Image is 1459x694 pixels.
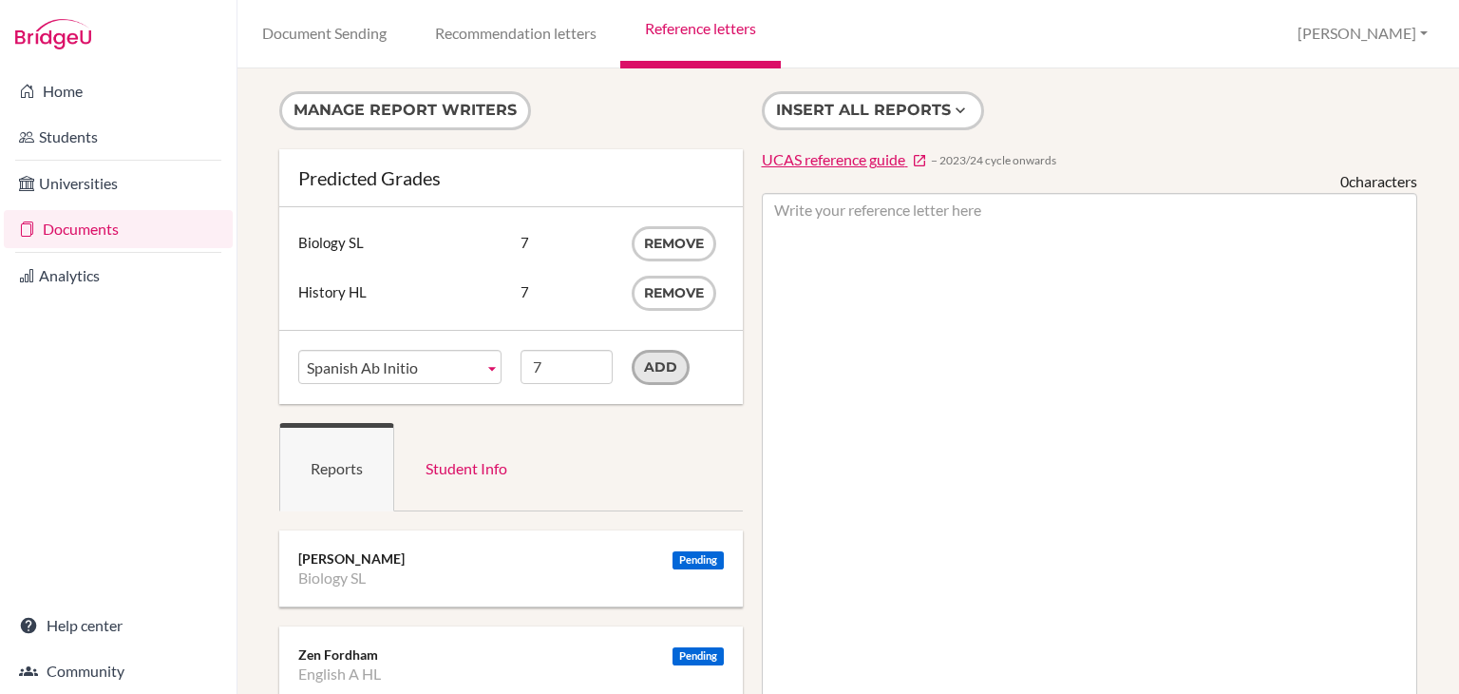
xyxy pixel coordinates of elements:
[673,647,724,665] div: Pending
[4,164,233,202] a: Universities
[762,150,905,168] span: UCAS reference guide
[279,91,531,130] button: Manage report writers
[298,549,724,569] div: [PERSON_NAME]
[1289,16,1436,51] button: [PERSON_NAME]
[1340,172,1349,190] span: 0
[4,652,233,690] a: Community
[298,569,366,588] li: Biology SL
[4,257,233,295] a: Analytics
[762,149,927,171] a: UCAS reference guide
[521,350,613,384] input: Grade
[15,19,91,49] img: Bridge-U
[298,665,381,684] li: English A HL
[4,210,233,248] a: Documents
[632,350,690,385] input: Add
[298,276,502,308] div: History HL
[632,226,716,261] button: Remove
[1340,171,1417,193] div: characters
[298,168,724,187] div: Predicted Grades
[298,646,724,665] div: Zen Fordham
[632,276,716,311] button: Remove
[673,551,724,569] div: Pending
[931,152,1056,168] span: − 2023/24 cycle onwards
[4,72,233,110] a: Home
[521,276,613,308] div: 7
[279,423,394,511] a: Reports
[298,226,502,259] div: Biology SL
[307,351,476,385] span: Spanish Ab Initio
[4,607,233,645] a: Help center
[762,91,984,130] button: Insert all reports
[4,118,233,156] a: Students
[521,226,613,259] div: 7
[394,423,539,511] a: Student Info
